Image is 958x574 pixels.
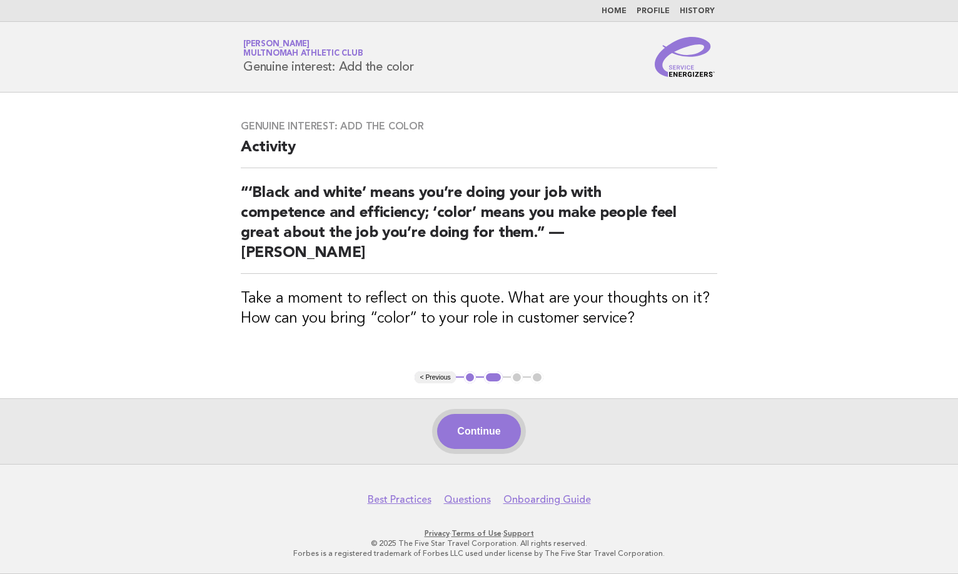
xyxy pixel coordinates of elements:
[415,371,455,384] button: < Previous
[241,183,717,274] h2: “‘Black and white’ means you’re doing your job with competence and efficiency; ‘color’ means you ...
[243,50,363,58] span: Multnomah Athletic Club
[241,120,717,133] h3: Genuine interest: Add the color
[444,493,491,506] a: Questions
[503,529,534,538] a: Support
[241,289,717,329] h3: Take a moment to reflect on this quote. What are your thoughts on it? How can you bring “color” t...
[241,138,717,168] h2: Activity
[464,371,476,384] button: 1
[368,493,431,506] a: Best Practices
[451,529,502,538] a: Terms of Use
[243,40,363,58] a: [PERSON_NAME]Multnomah Athletic Club
[96,548,862,558] p: Forbes is a registered trademark of Forbes LLC used under license by The Five Star Travel Corpora...
[655,37,715,77] img: Service Energizers
[637,8,670,15] a: Profile
[503,493,591,506] a: Onboarding Guide
[425,529,450,538] a: Privacy
[602,8,627,15] a: Home
[484,371,502,384] button: 2
[243,41,413,73] h1: Genuine interest: Add the color
[96,528,862,538] p: · ·
[96,538,862,548] p: © 2025 The Five Star Travel Corporation. All rights reserved.
[680,8,715,15] a: History
[437,414,520,449] button: Continue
